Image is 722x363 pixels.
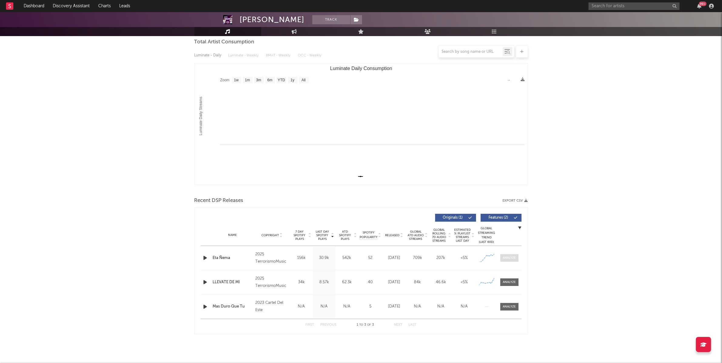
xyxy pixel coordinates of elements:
[255,299,288,314] div: 2023 Cartel Del Este
[385,234,400,237] span: Released
[431,279,451,285] div: 46.6k
[360,304,381,310] div: 5
[321,323,337,327] button: Previous
[507,78,511,82] text: →
[394,323,403,327] button: Next
[384,255,405,261] div: [DATE]
[255,275,288,290] div: 2025 TerrorismoMusic
[199,97,203,135] text: Luminate Daily Streams
[408,230,424,241] span: Global ATD Audio Streams
[408,304,428,310] div: N/A
[384,304,405,310] div: [DATE]
[431,255,451,261] div: 207k
[234,78,239,82] text: 1w
[290,78,294,82] text: 1y
[699,2,707,6] div: 99 +
[213,255,253,261] a: Eta Ñema
[337,304,357,310] div: N/A
[485,216,512,220] span: Features ( 2 )
[431,304,451,310] div: N/A
[478,226,496,244] div: Global Streaming Trend (Last 60D)
[277,78,285,82] text: YTD
[384,279,405,285] div: [DATE]
[435,214,476,222] button: Originals(1)
[267,78,272,82] text: 6m
[261,234,279,237] span: Copyright
[292,255,311,261] div: 156k
[314,279,334,285] div: 8.57k
[454,279,475,285] div: <5%
[360,230,378,240] span: Spotify Popularity
[292,304,311,310] div: N/A
[409,323,417,327] button: Last
[408,279,428,285] div: 84k
[697,4,701,8] button: 99+
[301,78,305,82] text: All
[589,2,680,10] input: Search for artists
[314,230,331,241] span: Last Day Spotify Plays
[349,321,382,329] div: 1 3 3
[337,230,353,241] span: ATD Spotify Plays
[439,216,467,220] span: Originals ( 1 )
[359,324,363,326] span: to
[337,255,357,261] div: 542k
[194,197,243,204] span: Recent DSP Releases
[306,323,314,327] button: First
[213,304,253,310] a: Mas Duro Que Tu
[481,214,522,222] button: Features(2)
[292,279,311,285] div: 34k
[454,255,475,261] div: <5%
[408,255,428,261] div: 709k
[194,39,254,46] span: Total Artist Consumption
[314,304,334,310] div: N/A
[503,199,528,203] button: Export CSV
[292,230,308,241] span: 7 Day Spotify Plays
[360,255,381,261] div: 52
[367,324,371,326] span: of
[220,78,230,82] text: Zoom
[213,279,253,285] a: LLEVATE DE MI
[454,304,475,310] div: N/A
[245,78,250,82] text: 1m
[312,15,350,24] button: Track
[337,279,357,285] div: 62.3k
[256,78,261,82] text: 3m
[439,49,503,54] input: Search by song name or URL
[431,228,448,243] span: Global Rolling 7D Audio Streams
[255,251,288,265] div: 2025 TerrorismoMusic
[195,63,528,185] svg: Luminate Daily Consumption
[314,255,334,261] div: 30.9k
[360,279,381,285] div: 40
[454,228,471,243] span: Estimated % Playlist Streams Last Day
[330,66,392,71] text: Luminate Daily Consumption
[213,233,253,237] div: Name
[240,15,305,24] div: [PERSON_NAME]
